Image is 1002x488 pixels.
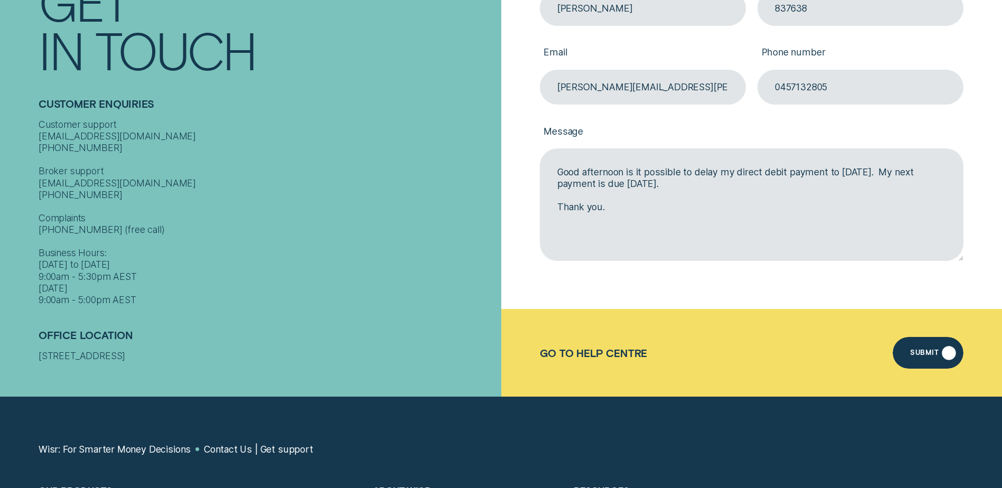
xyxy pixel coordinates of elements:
h2: Customer Enquiries [39,98,495,119]
div: Customer support [EMAIL_ADDRESS][DOMAIN_NAME] [PHONE_NUMBER] Broker support [EMAIL_ADDRESS][DOMAI... [39,119,495,306]
h2: Office Location [39,329,495,350]
a: Wisr: For Smarter Money Decisions [39,444,191,455]
label: Message [540,116,963,148]
label: Email [540,37,746,70]
div: In [39,25,83,74]
textarea: Good afternoon is it possible to delay my direct debit payment to [DATE]. My next payment is due ... [540,148,963,260]
label: Phone number [757,37,963,70]
a: Contact Us | Get support [204,444,313,455]
button: Submit [893,337,963,369]
div: Touch [95,25,256,74]
a: Go to Help Centre [540,347,648,359]
div: [STREET_ADDRESS] [39,350,495,362]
